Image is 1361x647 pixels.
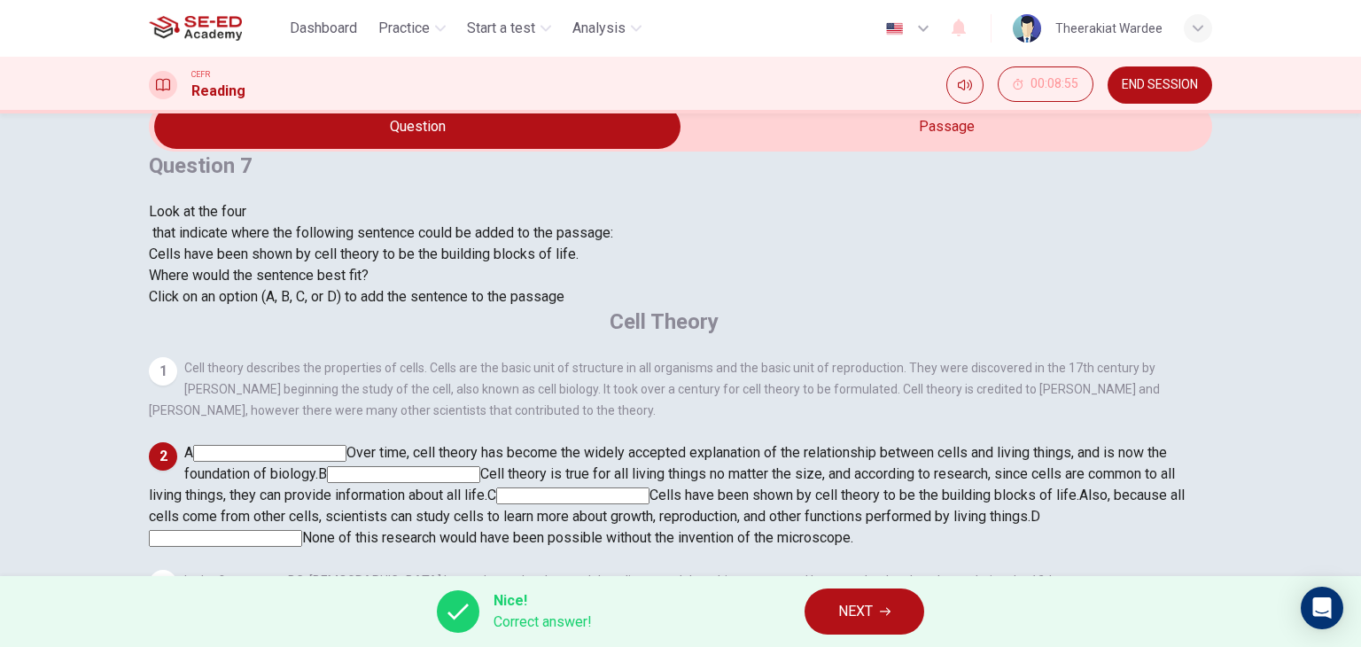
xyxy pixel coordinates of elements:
[302,529,853,546] span: None of this research would have been possible without the invention of the microscope.
[149,267,372,284] span: Where would the sentence best fit?
[1108,66,1212,104] button: END SESSION
[371,12,453,44] button: Practice
[149,152,613,180] h4: Question 7
[283,12,364,44] button: Dashboard
[149,11,242,46] img: SE-ED Academy logo
[1301,587,1343,629] div: Open Intercom Messenger
[149,201,613,244] span: Look at the four that indicate where the following sentence could be added to the passage:
[494,612,592,633] span: Correct answer!
[838,599,873,624] span: NEXT
[318,465,327,482] span: B
[805,589,924,635] button: NEXT
[149,357,177,386] div: 1
[184,444,1167,482] span: Over time, cell theory has become the widely accepted explanation of the relationship between cel...
[149,246,579,262] span: Cells have been shown by cell theory to be the building blocks of life.
[149,11,283,46] a: SE-ED Academy logo
[467,18,535,39] span: Start a test
[378,18,430,39] span: Practice
[191,81,245,102] h1: Reading
[184,444,193,461] span: A
[149,288,564,305] span: Click on an option (A, B, C, or D) to add the sentence to the passage
[494,590,592,612] span: Nice!
[610,308,719,336] h4: Cell Theory
[998,66,1093,104] div: Hide
[572,18,626,39] span: Analysis
[946,66,984,104] div: Mute
[998,66,1093,102] button: 00:08:55
[1013,14,1041,43] img: Profile picture
[191,68,210,81] span: CEFR
[1055,18,1163,39] div: Theerakiat Wardee
[149,442,177,471] div: 2
[487,487,496,503] span: C
[149,361,1160,417] span: Cell theory describes the properties of cells. Cells are the basic unit of structure in all organ...
[883,22,906,35] img: en
[149,570,177,598] div: 3
[290,18,357,39] span: Dashboard
[1122,78,1198,92] span: END SESSION
[649,487,1079,503] span: Cells have been shown by cell theory to be the building blocks of life.
[1030,508,1040,525] span: D
[565,12,649,44] button: Analysis
[460,12,558,44] button: Start a test
[149,465,1175,503] span: Cell theory is true for all living things no matter the size, and according to research, since ce...
[1030,77,1078,91] span: 00:08:55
